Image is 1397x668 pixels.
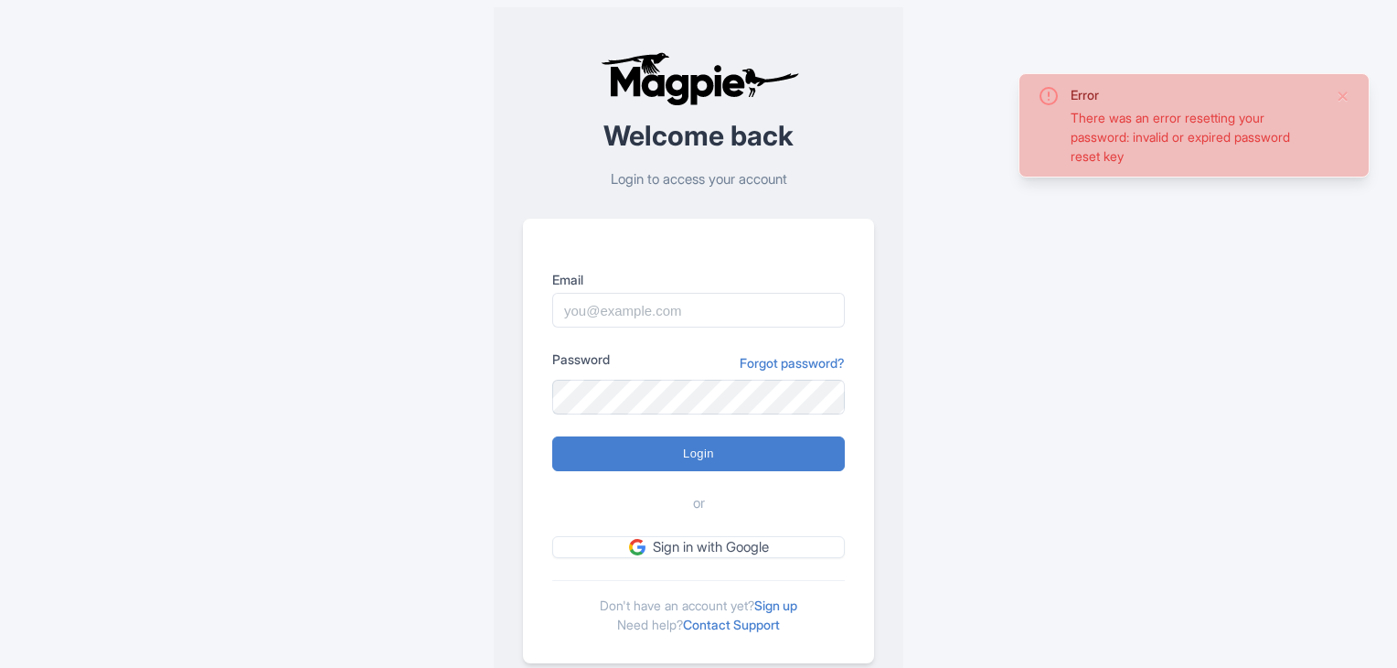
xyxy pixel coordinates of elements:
label: Email [552,270,845,289]
span: or [693,493,705,514]
img: logo-ab69f6fb50320c5b225c76a69d11143b.png [596,51,802,106]
h2: Welcome back [523,121,874,151]
div: Don't have an account yet? Need help? [552,580,845,634]
a: Sign in with Google [552,536,845,559]
button: Close [1336,85,1350,107]
img: google.svg [629,539,645,555]
label: Password [552,350,610,369]
p: Login to access your account [523,169,874,190]
a: Forgot password? [740,353,845,372]
div: Error [1071,85,1321,104]
a: Sign up [754,598,797,613]
a: Contact Support [683,617,780,632]
input: you@example.com [552,293,845,328]
div: There was an error resetting your password: invalid or expired password reset key [1071,108,1321,166]
input: Login [552,436,845,471]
